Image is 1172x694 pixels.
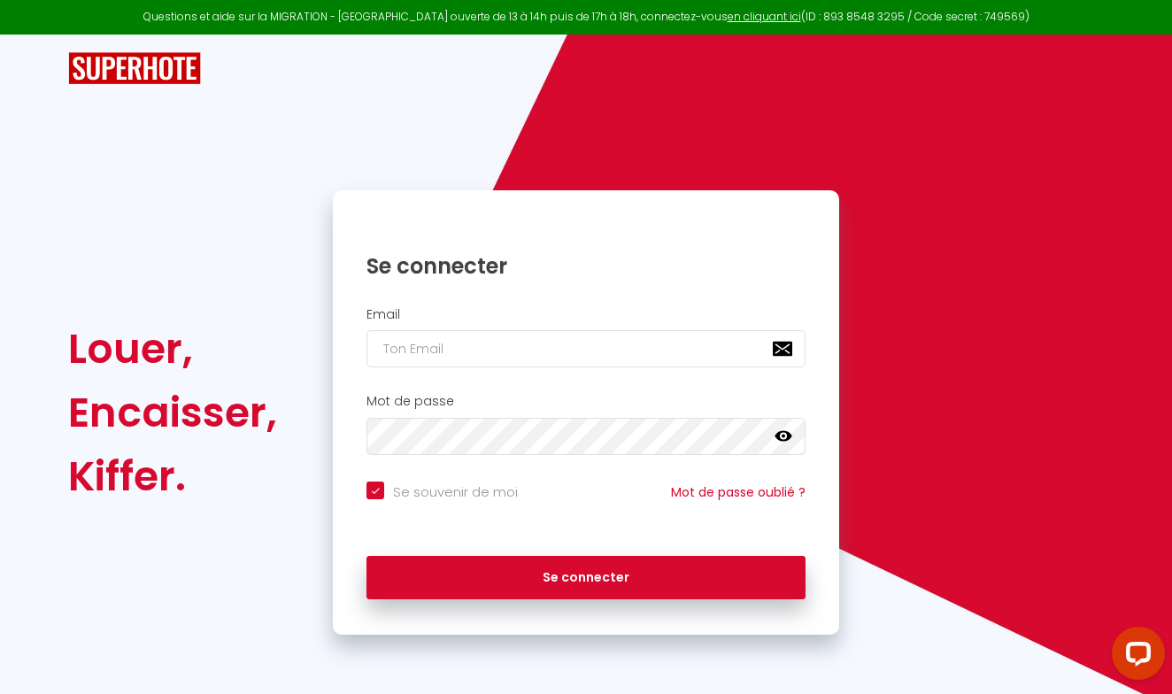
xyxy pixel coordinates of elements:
h2: Email [366,307,806,322]
div: Louer, [68,317,277,381]
h2: Mot de passe [366,394,806,409]
img: SuperHote logo [68,52,201,85]
a: en cliquant ici [728,9,801,24]
input: Ton Email [366,330,806,367]
div: Encaisser, [68,381,277,444]
iframe: LiveChat chat widget [1098,620,1172,694]
a: Mot de passe oublié ? [671,483,806,501]
button: Se connecter [366,556,806,600]
h1: Se connecter [366,252,806,280]
div: Kiffer. [68,444,277,508]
